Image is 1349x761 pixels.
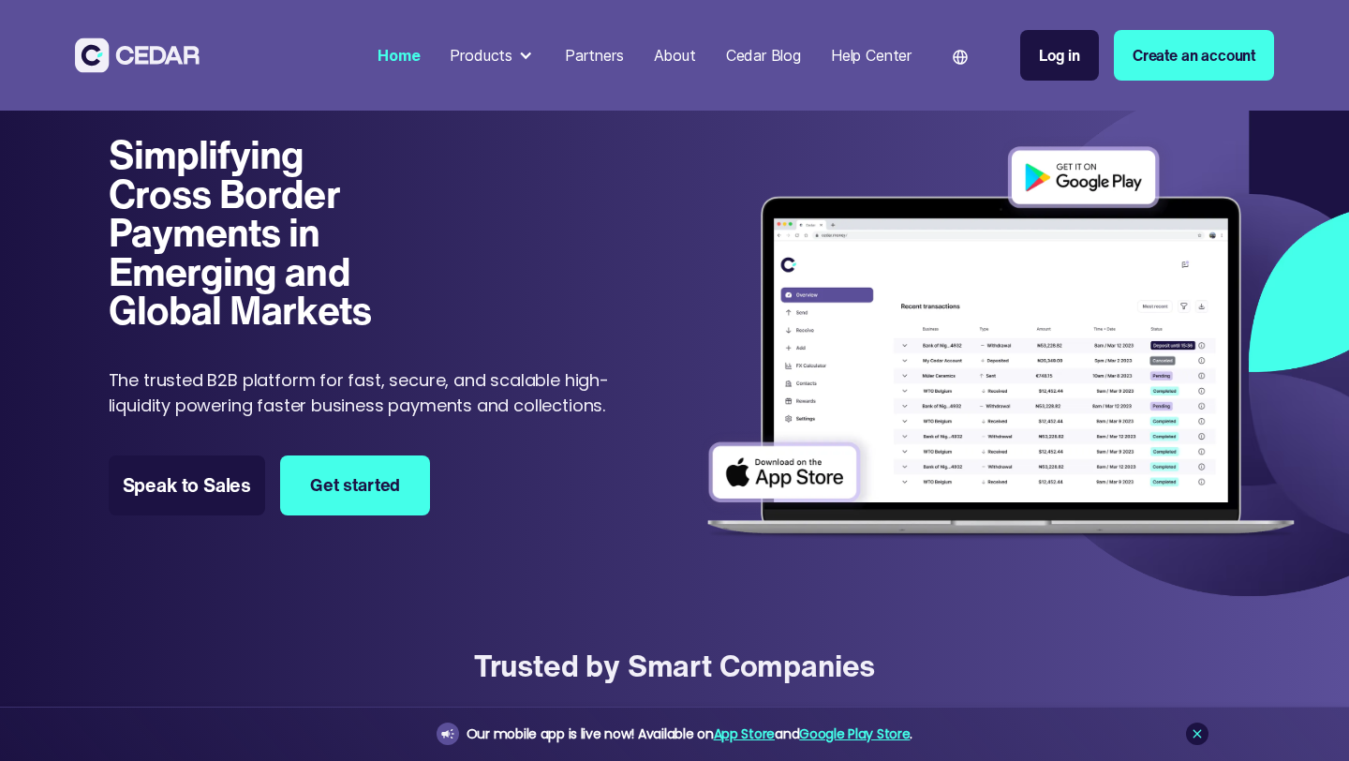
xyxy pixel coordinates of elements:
a: Partners [557,35,631,76]
div: Home [378,44,420,67]
a: Get started [280,455,430,515]
a: Home [370,35,427,76]
a: Log in [1020,30,1099,81]
div: About [654,44,696,67]
div: Products [442,37,542,74]
a: Create an account [1114,30,1274,81]
div: Products [450,44,512,67]
div: Cedar Blog [726,44,801,67]
img: world icon [953,50,968,65]
a: Speak to Sales [109,455,266,515]
div: Help Center [831,44,912,67]
a: Help Center [823,35,919,76]
a: About [646,35,704,76]
div: Partners [565,44,624,67]
h1: Simplifying Cross Border Payments in Emerging and Global Markets [109,135,415,330]
img: Dashboard of transactions [694,135,1308,553]
a: Cedar Blog [719,35,808,76]
p: The trusted B2B platform for fast, secure, and scalable high-liquidity powering faster business p... [109,367,619,418]
div: Log in [1039,44,1080,67]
